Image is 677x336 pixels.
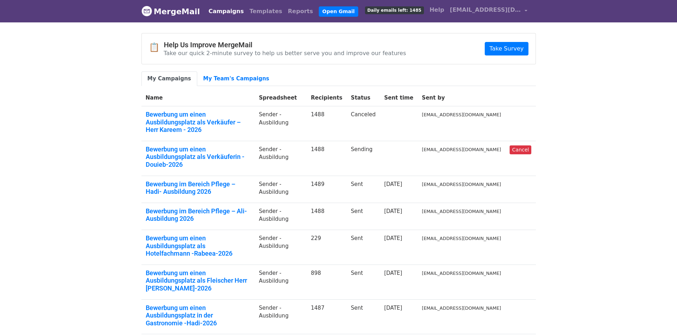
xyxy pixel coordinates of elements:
th: Spreadsheet [254,90,306,106]
a: Bewerbung im Bereich Pflege – Ali- Ausbildung 2026 [146,207,251,223]
td: Sent [346,203,380,230]
td: Sent [346,176,380,203]
th: Sent time [380,90,418,106]
a: Bewerbung um einen Ausbildungsplatz in der Gastronomie -Hadi-2026 [146,304,251,327]
a: Take Survey [485,42,528,55]
td: Sent [346,299,380,334]
a: My Campaigns [141,71,197,86]
a: Templates [247,4,285,18]
a: Bewerbung im Bereich Pflege – Hadi- Ausbildung 2026 [146,180,251,196]
td: Sender -Ausbildung [254,203,306,230]
a: [DATE] [384,208,402,214]
a: Reports [285,4,316,18]
a: [DATE] [384,305,402,311]
td: 1488 [307,203,347,230]
h4: Help Us Improve MergeMail [164,41,406,49]
small: [EMAIL_ADDRESS][DOMAIN_NAME] [422,147,501,152]
td: Sent [346,230,380,265]
small: [EMAIL_ADDRESS][DOMAIN_NAME] [422,209,501,214]
a: Campaigns [206,4,247,18]
a: MergeMail [141,4,200,19]
a: My Team's Campaigns [197,71,275,86]
small: [EMAIL_ADDRESS][DOMAIN_NAME] [422,182,501,187]
td: 229 [307,230,347,265]
a: Bewerbung um einen Ausbildungsplatz als Hotelfachmann -Rabeea-2026 [146,234,251,257]
td: Sender -Ausbildung [254,265,306,299]
p: Take our quick 2-minute survey to help us better serve you and improve our features [164,49,406,57]
a: [DATE] [384,181,402,187]
a: [DATE] [384,270,402,276]
a: Bewerbung um einen Ausbildungsplatz als Verkäufer – Herr Kareem - 2026 [146,111,251,134]
td: 1488 [307,141,347,176]
span: [EMAIL_ADDRESS][DOMAIN_NAME] [450,6,521,14]
a: Help [427,3,447,17]
a: Cancel [510,145,531,154]
td: Canceled [346,106,380,141]
td: Sender -Ausbildung [254,176,306,203]
td: 1487 [307,299,347,334]
td: Sending [346,141,380,176]
a: Daily emails left: 1485 [362,3,427,17]
small: [EMAIL_ADDRESS][DOMAIN_NAME] [422,112,501,117]
td: 1489 [307,176,347,203]
th: Sent by [418,90,505,106]
th: Status [346,90,380,106]
a: [DATE] [384,235,402,241]
a: Bewerbung um einen Ausbildungsplatz als Verkäuferin - Douieb-2026 [146,145,251,169]
th: Recipients [307,90,347,106]
td: Sender -Ausbildung [254,299,306,334]
td: Sender -Ausbildung [254,106,306,141]
span: Daily emails left: 1485 [365,6,424,14]
small: [EMAIL_ADDRESS][DOMAIN_NAME] [422,236,501,241]
a: Bewerbung um einen Ausbildungsplatz als Fleischer Herr [PERSON_NAME]-2026 [146,269,251,292]
td: 898 [307,265,347,299]
td: Sender -Ausbildung [254,230,306,265]
th: Name [141,90,255,106]
td: 1488 [307,106,347,141]
a: Open Gmail [319,6,358,17]
small: [EMAIL_ADDRESS][DOMAIN_NAME] [422,305,501,311]
img: MergeMail logo [141,6,152,16]
td: Sender -Ausbildung [254,141,306,176]
small: [EMAIL_ADDRESS][DOMAIN_NAME] [422,271,501,276]
a: [EMAIL_ADDRESS][DOMAIN_NAME] [447,3,530,20]
td: Sent [346,265,380,299]
span: 📋 [149,42,164,53]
